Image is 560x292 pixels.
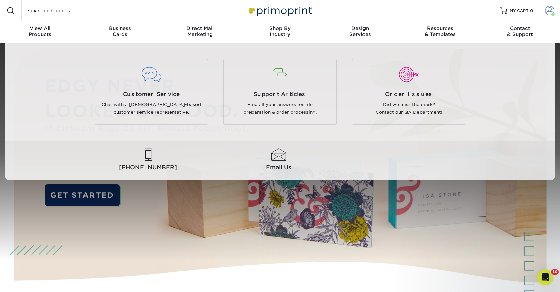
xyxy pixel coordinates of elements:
[43,219,48,225] button: Start recording
[105,3,118,15] button: Home
[320,21,400,43] a: DesignServices
[80,21,160,43] a: BusinessCards
[100,101,203,116] p: Chat with a [DEMOGRAPHIC_DATA]-based customer service representative.
[400,25,480,31] span: Resources
[80,25,160,38] div: Cards
[57,8,83,15] p: Back [DATE]
[480,25,560,31] span: Contact
[51,3,80,8] h1: Primoprint
[320,25,400,31] span: Design
[114,217,126,227] button: Send a message…
[537,269,553,285] iframe: Intercom live chat
[84,149,212,172] a: [PHONE_NUMBER]
[100,90,203,98] span: Customer Service
[118,3,130,15] div: Close
[29,4,39,14] img: Profile image for Jenny
[229,101,331,116] p: Find all your answers for file preparation & order processing.
[10,219,16,225] button: Emoji picker
[349,59,468,125] a: Order Issues Did we miss the mark? Contact our QA Department!
[480,21,560,43] a: Contact& Support
[240,25,320,31] span: Shop By
[21,219,26,225] button: Gif picker
[246,3,314,18] img: Primoprint
[551,269,559,275] span: 10
[92,59,211,125] a: Customer Service Chat with a [DEMOGRAPHIC_DATA]-based customer service representative.
[6,205,128,217] textarea: Message…
[400,21,480,43] a: Resources& Templates
[240,21,320,43] a: Shop ByIndustry
[32,219,37,225] button: Upload attachment
[229,90,331,98] span: Support Articles
[80,25,160,31] span: Business
[357,101,460,116] p: Did we miss the mark? Contact our QA Department!
[221,59,339,125] a: Support Articles Find all your answers for file preparation & order processing.
[240,25,320,38] div: Industry
[38,4,49,14] img: Profile image for Erica
[19,4,30,14] img: Profile image for Natalie
[530,8,533,13] span: 0
[215,163,342,172] span: Email Us
[4,3,17,15] button: go back
[400,25,480,38] div: & Templates
[215,149,342,172] a: Email Us
[84,163,212,172] span: [PHONE_NUMBER]
[320,25,400,38] div: Services
[510,8,529,14] span: MY CART
[480,25,560,38] div: & Support
[27,7,93,15] input: SEARCH PRODUCTS.....
[160,25,240,31] span: Direct Mail
[160,25,240,38] div: Marketing
[357,90,460,98] span: Order Issues
[160,21,240,43] a: Direct MailMarketing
